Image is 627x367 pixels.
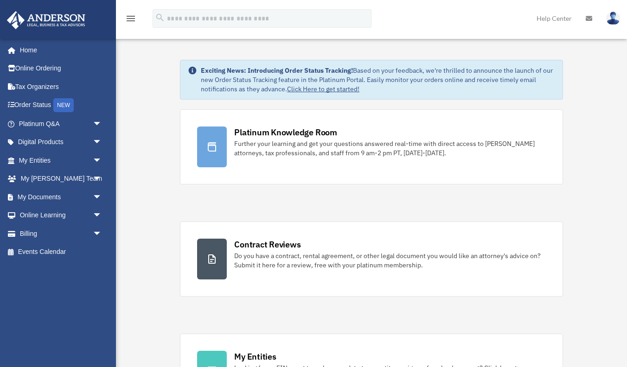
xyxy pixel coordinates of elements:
[93,133,111,152] span: arrow_drop_down
[93,114,111,133] span: arrow_drop_down
[6,243,116,261] a: Events Calendar
[234,251,546,270] div: Do you have a contract, rental agreement, or other legal document you would like an attorney's ad...
[6,188,116,206] a: My Documentsarrow_drop_down
[180,221,563,297] a: Contract Reviews Do you have a contract, rental agreement, or other legal document you would like...
[6,59,116,78] a: Online Ordering
[6,133,116,152] a: Digital Productsarrow_drop_down
[4,11,88,29] img: Anderson Advisors Platinum Portal
[234,127,337,138] div: Platinum Knowledge Room
[93,151,111,170] span: arrow_drop_down
[93,188,111,207] span: arrow_drop_down
[53,98,74,112] div: NEW
[6,114,116,133] a: Platinum Q&Aarrow_drop_down
[93,206,111,225] span: arrow_drop_down
[201,66,353,75] strong: Exciting News: Introducing Order Status Tracking!
[234,351,276,362] div: My Entities
[234,139,546,158] div: Further your learning and get your questions answered real-time with direct access to [PERSON_NAM...
[155,13,165,23] i: search
[287,85,359,93] a: Click Here to get started!
[6,206,116,225] a: Online Learningarrow_drop_down
[6,170,116,188] a: My [PERSON_NAME] Teamarrow_drop_down
[6,41,111,59] a: Home
[234,239,301,250] div: Contract Reviews
[6,77,116,96] a: Tax Organizers
[606,12,620,25] img: User Pic
[125,13,136,24] i: menu
[125,16,136,24] a: menu
[201,66,555,94] div: Based on your feedback, we're thrilled to announce the launch of our new Order Status Tracking fe...
[180,109,563,184] a: Platinum Knowledge Room Further your learning and get your questions answered real-time with dire...
[6,151,116,170] a: My Entitiesarrow_drop_down
[93,224,111,243] span: arrow_drop_down
[93,170,111,189] span: arrow_drop_down
[6,224,116,243] a: Billingarrow_drop_down
[6,96,116,115] a: Order StatusNEW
